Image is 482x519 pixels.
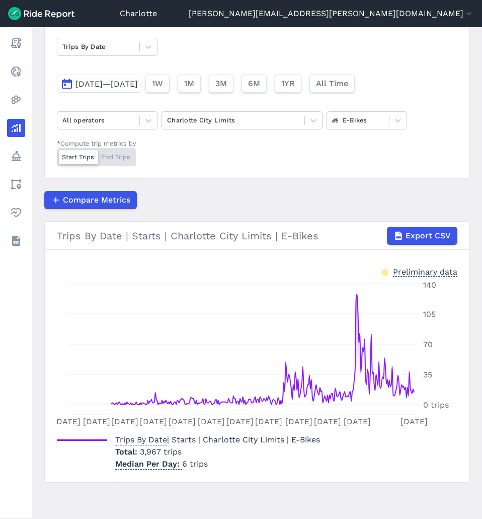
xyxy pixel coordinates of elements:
[423,309,436,319] tspan: 105
[423,400,449,410] tspan: 0 trips
[115,435,320,444] span: | Starts | Charlotte City Limits | E-Bikes
[344,417,371,426] tspan: [DATE]
[115,447,140,457] span: Total
[169,417,196,426] tspan: [DATE]
[7,119,25,137] a: Analyze
[255,417,282,426] tspan: [DATE]
[57,227,457,245] div: Trips By Date | Starts | Charlotte City Limits | E-Bikes
[111,417,138,426] tspan: [DATE]
[140,447,182,457] span: 3,967 trips
[209,75,233,93] button: 3M
[44,191,137,209] button: Compare Metrics
[184,78,194,90] span: 1M
[7,232,25,250] a: Datasets
[226,417,254,426] tspan: [DATE]
[316,78,348,90] span: All Time
[275,75,301,93] button: 1YR
[7,34,25,52] a: Report
[115,432,167,445] span: Trips By Date
[178,75,201,93] button: 1M
[57,75,141,93] button: [DATE]—[DATE]
[7,91,25,109] a: Heatmaps
[285,417,312,426] tspan: [DATE]
[242,75,267,93] button: 6M
[115,456,182,470] span: Median Per Day
[309,75,355,93] button: All Time
[215,78,227,90] span: 3M
[423,280,436,290] tspan: 140
[145,75,170,93] button: 1W
[423,370,432,379] tspan: 35
[140,417,167,426] tspan: [DATE]
[8,7,74,20] img: Ride Report
[423,340,433,349] tspan: 70
[7,175,25,193] a: Areas
[7,204,25,222] a: Health
[7,62,25,81] a: Realtime
[198,417,225,426] tspan: [DATE]
[63,194,130,206] span: Compare Metrics
[7,147,25,165] a: Policy
[314,417,341,426] tspan: [DATE]
[152,78,163,90] span: 1W
[57,139,136,148] div: *Compute trip metrics by
[400,417,428,426] tspan: [DATE]
[393,266,457,277] div: Preliminary data
[281,78,295,90] span: 1YR
[83,417,110,426] tspan: [DATE]
[120,8,157,20] a: Charlotte
[189,8,474,20] button: [PERSON_NAME][EMAIL_ADDRESS][PERSON_NAME][DOMAIN_NAME]
[387,227,457,245] button: Export CSV
[115,458,320,470] p: 6 trips
[248,78,260,90] span: 6M
[75,79,138,89] span: [DATE]—[DATE]
[53,417,81,426] tspan: [DATE]
[406,230,451,242] span: Export CSV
